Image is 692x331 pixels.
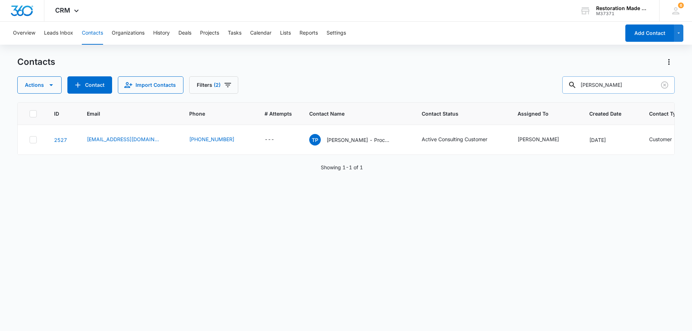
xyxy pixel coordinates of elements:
[17,76,62,94] button: Actions
[87,135,172,144] div: Email - procyoncompany@yahoo.com - Select to Edit Field
[309,134,321,146] span: TP
[422,110,490,117] span: Contact Status
[596,11,649,16] div: account id
[589,136,632,144] div: [DATE]
[518,135,572,144] div: Assigned To - Nate Cisney - Select to Edit Field
[118,76,183,94] button: Import Contacts
[44,22,73,45] button: Leads Inbox
[422,135,487,143] div: Active Consulting Customer
[562,76,675,94] input: Search Contacts
[200,22,219,45] button: Projects
[82,22,103,45] button: Contacts
[596,5,649,11] div: account name
[649,135,685,144] div: Contact Type - Customer - Select to Edit Field
[625,24,674,42] button: Add Contact
[659,79,670,91] button: Clear
[265,110,292,117] span: # Attempts
[265,135,287,144] div: # Attempts - - Select to Edit Field
[54,137,67,143] a: Navigate to contact details page for Thomas Procyon - Procyon Restoration
[189,135,247,144] div: Phone - (914) 918-5440 - Select to Edit Field
[178,22,191,45] button: Deals
[112,22,145,45] button: Organizations
[422,135,500,144] div: Contact Status - Active Consulting Customer - Select to Edit Field
[13,22,35,45] button: Overview
[55,6,70,14] span: CRM
[518,110,562,117] span: Assigned To
[189,76,238,94] button: Filters
[87,135,159,143] a: [EMAIL_ADDRESS][DOMAIN_NAME]
[228,22,241,45] button: Tasks
[649,135,672,143] div: Customer
[309,134,404,146] div: Contact Name - Thomas Procyon - Procyon Restoration - Select to Edit Field
[265,135,274,144] div: ---
[153,22,170,45] button: History
[589,110,621,117] span: Created Date
[67,76,112,94] button: Add Contact
[87,110,161,117] span: Email
[250,22,271,45] button: Calendar
[300,22,318,45] button: Reports
[649,110,682,117] span: Contact Type
[518,135,559,143] div: [PERSON_NAME]
[54,110,59,117] span: ID
[678,3,684,8] span: 6
[663,56,675,68] button: Actions
[309,110,394,117] span: Contact Name
[280,22,291,45] button: Lists
[327,136,391,144] p: [PERSON_NAME] - Procyon Restoration
[189,110,237,117] span: Phone
[321,164,363,171] p: Showing 1-1 of 1
[189,135,234,143] a: [PHONE_NUMBER]
[214,82,221,88] span: (2)
[17,57,55,67] h1: Contacts
[327,22,346,45] button: Settings
[678,3,684,8] div: notifications count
